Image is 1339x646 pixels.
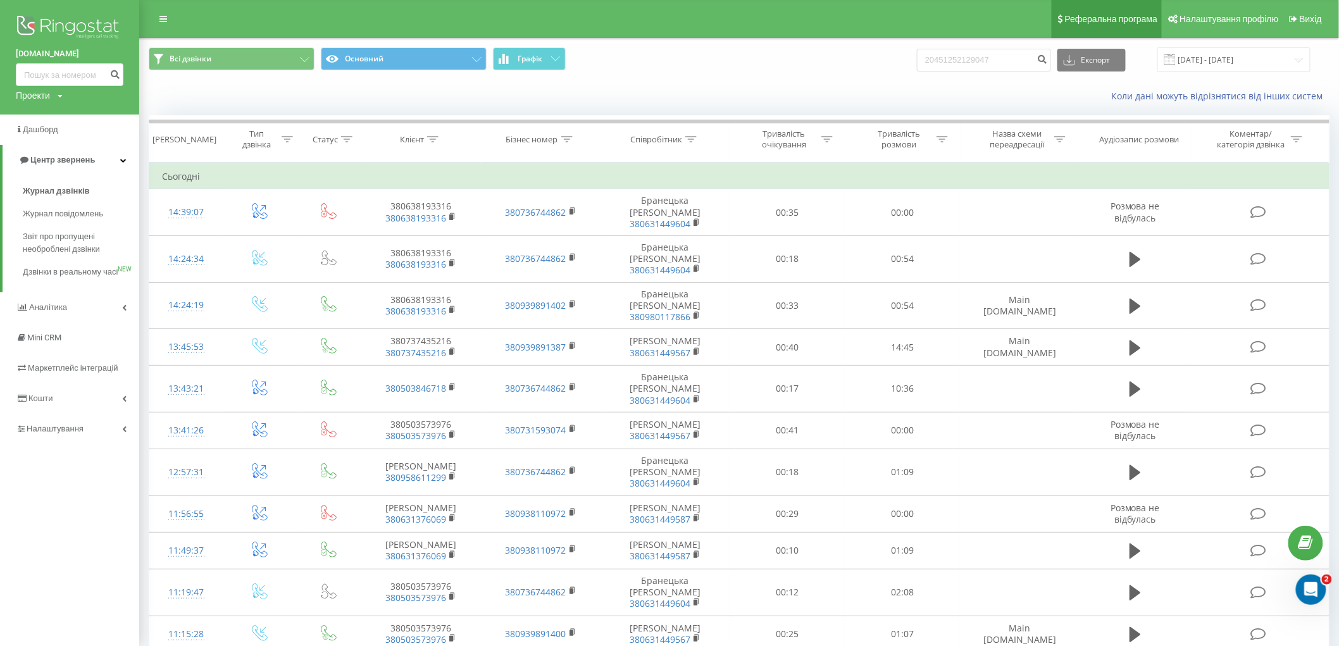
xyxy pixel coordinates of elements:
[23,266,118,278] span: Дзвінки в реальному часі
[385,305,446,317] a: 380638193316
[601,495,730,532] td: [PERSON_NAME]
[162,502,210,526] div: 11:56:55
[385,258,446,270] a: 380638193316
[506,507,566,519] a: 380938110972
[730,282,845,329] td: 00:33
[385,212,446,224] a: 380638193316
[1112,90,1330,102] a: Коли дані можуть відрізнятися вiд інших систем
[506,382,566,394] a: 380736744862
[23,185,90,197] span: Журнал дзвінків
[506,466,566,478] a: 380736744862
[1322,575,1332,585] span: 2
[506,299,566,311] a: 380939891402
[385,347,446,359] a: 380737435216
[385,382,446,394] a: 380503846718
[1214,128,1288,150] div: Коментар/категорія дзвінка
[630,513,690,525] a: 380631449587
[1100,134,1180,145] div: Аудіозапис розмови
[3,145,139,175] a: Центр звернень
[730,189,845,236] td: 00:35
[917,49,1051,71] input: Пошук за номером
[234,128,279,150] div: Тип дзвінка
[845,282,960,329] td: 00:54
[845,532,960,569] td: 01:09
[506,424,566,436] a: 380731593074
[385,633,446,645] a: 380503573976
[845,366,960,413] td: 10:36
[506,134,558,145] div: Бізнес номер
[630,597,690,609] a: 380631449604
[23,230,133,256] span: Звіт про пропущені необроблені дзвінки
[601,189,730,236] td: Бранецька [PERSON_NAME]
[630,394,690,406] a: 380631449604
[730,235,845,282] td: 00:18
[506,206,566,218] a: 380736744862
[361,449,481,496] td: [PERSON_NAME]
[1057,49,1126,71] button: Експорт
[23,125,58,134] span: Дашборд
[162,580,210,605] div: 11:19:47
[960,282,1080,329] td: Main [DOMAIN_NAME]
[630,550,690,562] a: 380631449587
[601,235,730,282] td: Бранецька [PERSON_NAME]
[845,329,960,366] td: 14:45
[162,376,210,401] div: 13:43:21
[27,333,61,342] span: Mini CRM
[385,592,446,604] a: 380503573976
[730,449,845,496] td: 00:18
[630,430,690,442] a: 380631449567
[385,550,446,562] a: 380631376069
[23,261,139,283] a: Дзвінки в реальному часіNEW
[162,418,210,443] div: 13:41:26
[960,329,1080,366] td: Main [DOMAIN_NAME]
[27,424,84,433] span: Налаштування
[506,341,566,353] a: 380939891387
[30,155,95,165] span: Центр звернень
[601,569,730,616] td: Бранецька [PERSON_NAME]
[1296,575,1326,605] iframe: Intercom live chat
[845,412,960,449] td: 00:00
[16,63,123,86] input: Пошук за номером
[162,293,210,318] div: 14:24:19
[16,47,123,60] a: [DOMAIN_NAME]
[162,538,210,563] div: 11:49:37
[1300,14,1322,24] span: Вихід
[361,412,481,449] td: 380503573976
[601,366,730,413] td: Бранецька [PERSON_NAME]
[361,282,481,329] td: 380638193316
[506,544,566,556] a: 380938110972
[1180,14,1278,24] span: Налаштування профілю
[170,54,211,64] span: Всі дзвінки
[28,394,53,403] span: Кошти
[518,54,542,63] span: Графік
[845,235,960,282] td: 00:54
[16,13,123,44] img: Ringostat logo
[493,47,566,70] button: Графік
[23,180,139,202] a: Журнал дзвінків
[730,569,845,616] td: 00:12
[630,347,690,359] a: 380631449567
[361,569,481,616] td: 380503573976
[361,235,481,282] td: 380638193316
[153,134,216,145] div: [PERSON_NAME]
[845,449,960,496] td: 01:09
[1111,502,1160,525] span: Розмова не відбулась
[28,363,118,373] span: Маркетплейс інтеграцій
[1065,14,1158,24] span: Реферальна програма
[162,335,210,359] div: 13:45:53
[16,89,50,102] div: Проекти
[162,200,210,225] div: 14:39:07
[400,134,424,145] div: Клієнт
[385,430,446,442] a: 380503573976
[23,225,139,261] a: Звіт про пропущені необроблені дзвінки
[730,412,845,449] td: 00:41
[730,495,845,532] td: 00:29
[361,329,481,366] td: 380737435216
[321,47,487,70] button: Основний
[162,247,210,271] div: 14:24:34
[601,532,730,569] td: [PERSON_NAME]
[506,586,566,598] a: 380736744862
[601,412,730,449] td: [PERSON_NAME]
[630,477,690,489] a: 380631449604
[730,532,845,569] td: 00:10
